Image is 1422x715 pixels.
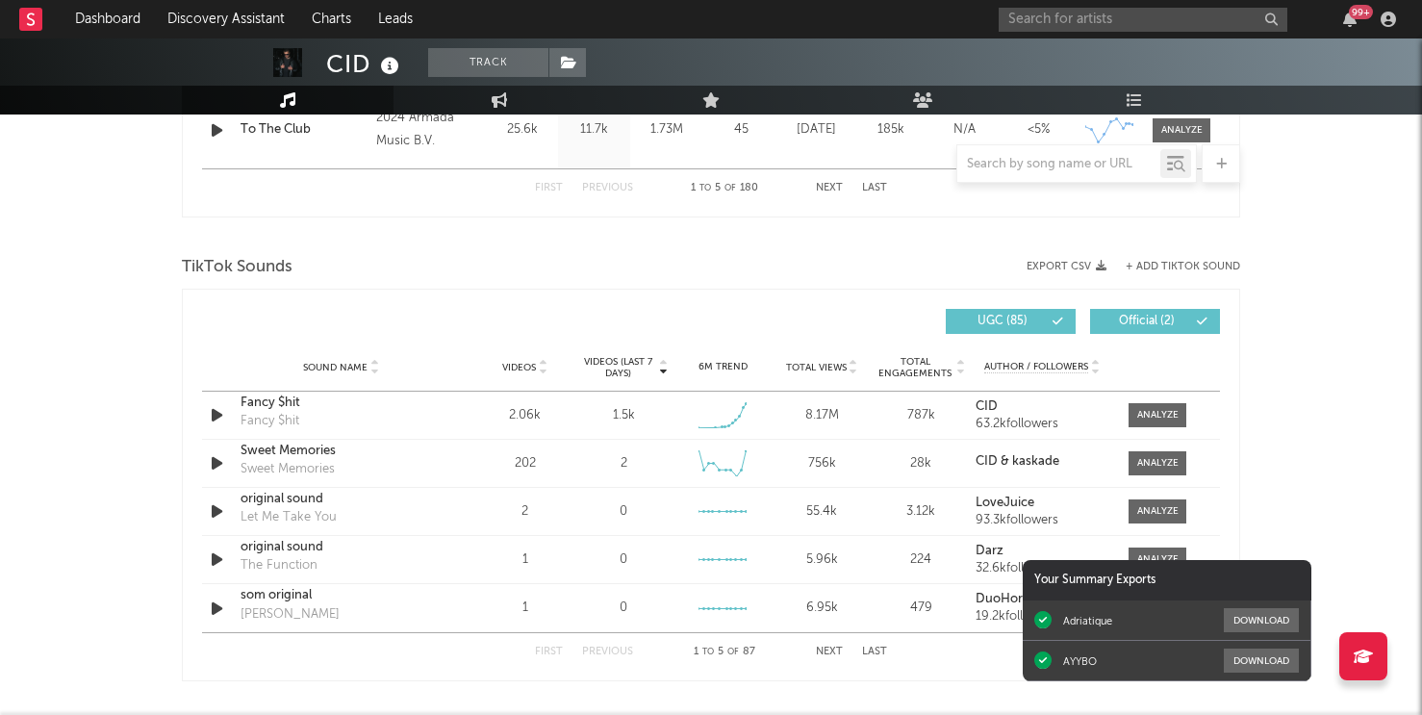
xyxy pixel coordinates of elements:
[678,360,768,374] div: 6M Trend
[241,490,442,509] a: original sound
[862,183,887,193] button: Last
[182,256,292,279] span: TikTok Sounds
[1126,262,1240,272] button: + Add TikTok Sound
[621,454,627,473] div: 2
[702,648,714,656] span: to
[976,455,1109,469] a: CID & kaskade
[946,309,1076,334] button: UGC(85)
[1027,261,1106,272] button: Export CSV
[777,454,867,473] div: 756k
[699,184,711,192] span: to
[303,362,368,373] span: Sound Name
[786,362,847,373] span: Total Views
[976,418,1109,431] div: 63.2k followers
[858,120,923,140] div: 185k
[241,508,337,527] div: Let Me Take You
[976,610,1109,624] div: 19.2k followers
[777,550,867,570] div: 5.96k
[535,647,563,657] button: First
[784,120,849,140] div: [DATE]
[1006,120,1071,140] div: <5%
[976,400,998,413] strong: CID
[613,406,635,425] div: 1.5k
[976,514,1109,527] div: 93.3k followers
[876,502,966,522] div: 3.12k
[707,120,774,140] div: 45
[976,497,1034,509] strong: LoveJuice
[976,545,1109,558] a: Darz
[241,556,317,575] div: The Function
[976,497,1109,510] a: LoveJuice
[241,605,340,625] div: [PERSON_NAME]
[724,184,736,192] span: of
[976,400,1109,414] a: CID
[241,442,442,461] a: Sweet Memories
[984,361,1088,373] span: Author / Followers
[957,157,1160,172] input: Search by song name or URL
[1349,5,1373,19] div: 99 +
[620,550,627,570] div: 0
[672,641,777,664] div: 1 5 87
[976,593,1109,606] a: DuoHorses
[672,177,777,200] div: 1 5 180
[876,599,966,618] div: 479
[1343,12,1357,27] button: 99+
[241,394,442,413] a: Fancy $hit
[480,550,570,570] div: 1
[1106,262,1240,272] button: + Add TikTok Sound
[241,538,442,557] a: original sound
[1063,654,1097,668] div: AYYBO
[563,120,625,140] div: 11.7k
[428,48,548,77] button: Track
[579,356,657,379] span: Videos (last 7 days)
[727,648,739,656] span: of
[976,455,1059,468] strong: CID & kaskade
[241,586,442,605] a: som original
[777,406,867,425] div: 8.17M
[376,107,481,153] div: 2024 Armada Music B.V.
[620,502,627,522] div: 0
[876,454,966,473] div: 28k
[582,647,633,657] button: Previous
[620,599,627,618] div: 0
[326,48,404,80] div: CID
[480,454,570,473] div: 202
[932,120,997,140] div: N/A
[876,356,954,379] span: Total Engagements
[1224,608,1299,632] button: Download
[480,406,570,425] div: 2.06k
[491,120,553,140] div: 25.6k
[582,183,633,193] button: Previous
[1224,649,1299,673] button: Download
[1023,560,1311,600] div: Your Summary Exports
[999,8,1287,32] input: Search for artists
[241,412,299,431] div: Fancy $hit
[958,316,1047,327] span: UGC ( 85 )
[976,593,1041,605] strong: DuoHorses
[241,460,335,479] div: Sweet Memories
[1103,316,1191,327] span: Official ( 2 )
[535,183,563,193] button: First
[816,647,843,657] button: Next
[1090,309,1220,334] button: Official(2)
[777,599,867,618] div: 6.95k
[976,562,1109,575] div: 32.6k followers
[816,183,843,193] button: Next
[976,545,1003,557] strong: Darz
[876,406,966,425] div: 787k
[241,120,367,140] a: To The Club
[480,502,570,522] div: 2
[635,120,698,140] div: 1.73M
[876,550,966,570] div: 224
[480,599,570,618] div: 1
[1063,614,1112,627] div: Adriatique
[777,502,867,522] div: 55.4k
[502,362,536,373] span: Videos
[862,647,887,657] button: Last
